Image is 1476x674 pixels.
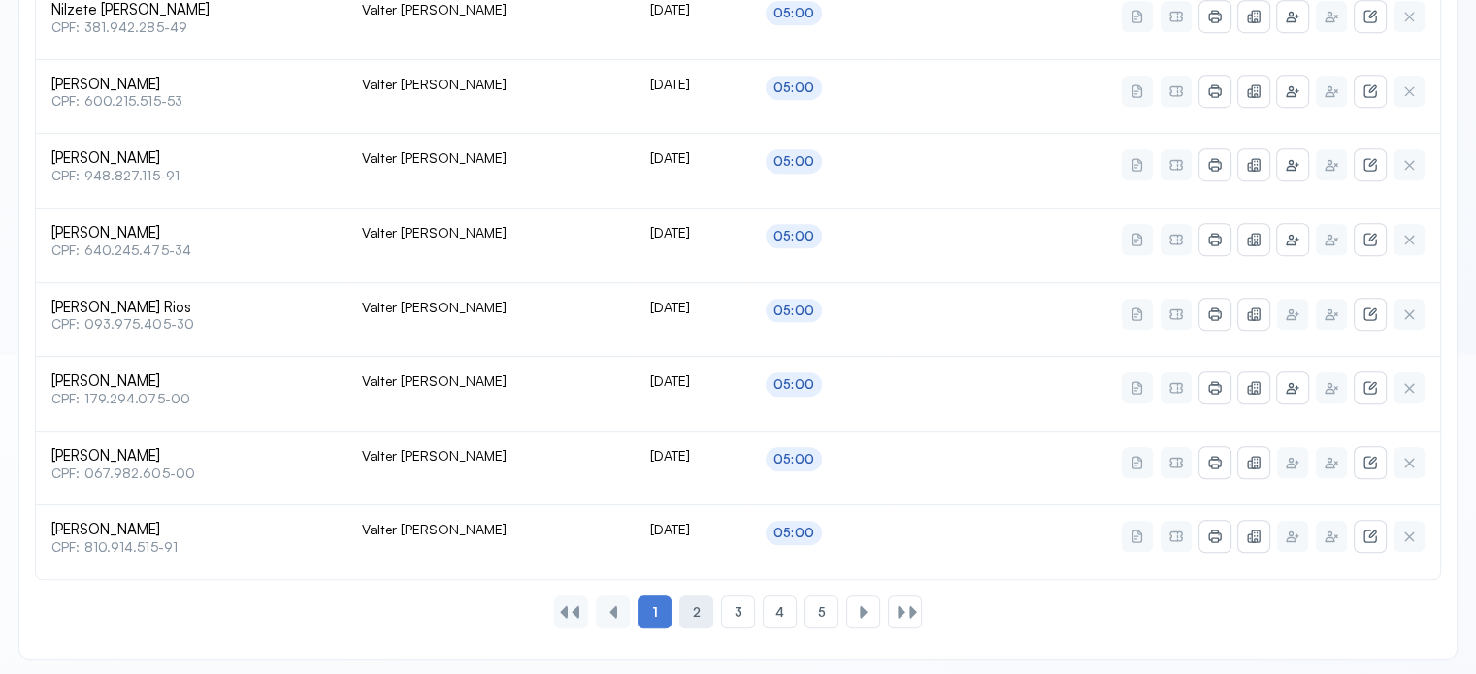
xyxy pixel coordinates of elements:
[362,224,619,241] div: Valter [PERSON_NAME]
[649,299,735,316] div: [DATE]
[773,5,814,21] div: 05:00
[649,149,735,167] div: [DATE]
[362,299,619,316] div: Valter [PERSON_NAME]
[773,80,814,96] div: 05:00
[51,372,331,391] span: [PERSON_NAME]
[51,391,331,407] span: CPF: 179.294.075-00
[773,153,814,170] div: 05:00
[362,76,619,93] div: Valter [PERSON_NAME]
[51,447,331,465] span: [PERSON_NAME]
[51,539,331,556] span: CPF: 810.914.515-91
[51,299,331,317] span: [PERSON_NAME] Rios
[51,316,331,333] span: CPF: 093.975.405-30
[51,1,331,19] span: Nilzete [PERSON_NAME]
[649,521,735,538] div: [DATE]
[51,19,331,36] span: CPF: 381.942.285-49
[649,1,735,18] div: [DATE]
[51,465,331,482] span: CPF: 067.982.605-00
[734,604,741,621] span: 3
[773,376,814,393] div: 05:00
[51,521,331,539] span: [PERSON_NAME]
[649,224,735,241] div: [DATE]
[775,604,784,621] span: 4
[51,93,331,110] span: CPF: 600.215.515-53
[362,1,619,18] div: Valter [PERSON_NAME]
[649,76,735,93] div: [DATE]
[362,372,619,390] div: Valter [PERSON_NAME]
[51,149,331,168] span: [PERSON_NAME]
[362,149,619,167] div: Valter [PERSON_NAME]
[773,451,814,467] div: 05:00
[817,604,825,621] span: 5
[773,228,814,244] div: 05:00
[651,603,657,621] span: 1
[692,604,700,621] span: 2
[51,76,331,94] span: [PERSON_NAME]
[649,447,735,465] div: [DATE]
[773,525,814,541] div: 05:00
[51,224,331,242] span: [PERSON_NAME]
[649,372,735,390] div: [DATE]
[51,168,331,184] span: CPF: 948.827.115-91
[362,521,619,538] div: Valter [PERSON_NAME]
[362,447,619,465] div: Valter [PERSON_NAME]
[773,303,814,319] div: 05:00
[51,242,331,259] span: CPF: 640.245.475-34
